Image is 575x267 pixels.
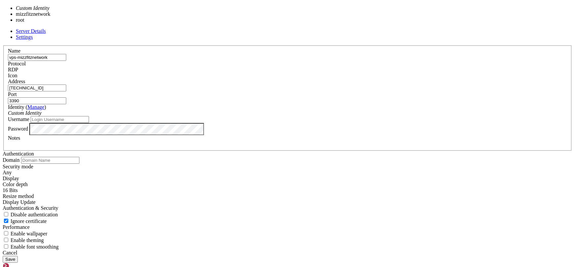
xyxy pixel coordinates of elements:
[3,244,59,250] label: If set to true, text will be rendered with smooth edges. Text over RDP is rendered with rough edg...
[16,28,46,34] a: Server Details
[3,151,34,157] label: Authentication
[3,133,490,139] x-row: : $ vncserver
[4,212,8,216] input: Disable authentication
[3,218,47,224] label: If set to true, the certificate returned by the server will be ignored, even if that certificate ...
[8,97,66,104] input: Port Number
[21,157,79,164] input: Domain Name
[8,126,28,132] label: Password
[8,135,20,141] label: Notes
[8,110,567,116] div: Custom Identity
[3,182,28,187] label: The color depth to request, in bits-per-pixel.
[3,164,33,169] label: Security mode
[3,151,490,157] x-row: Use xtigervncviewer -SecurityTypes VncAuth -passwd [SECURITY_DATA] :1 to connect to the VNC server.
[16,11,177,17] li: mizzfitznetwork
[8,110,42,116] i: Custom Identity
[3,26,490,32] x-row: * Support: [URL][DOMAIN_NAME]
[58,133,61,138] span: ~
[3,199,36,205] span: Display Update
[11,218,47,224] span: Ignore certificate
[8,116,29,122] label: Username
[3,224,30,230] label: Performance
[8,85,66,91] input: Host Name or IP
[8,48,20,54] label: Name
[4,244,8,249] input: Enable font smoothing
[3,193,34,199] label: Display Update channel added with RDP 8.1 to signal the server when the client display size has c...
[4,219,8,223] input: Ignore certificate
[8,67,567,73] div: RDP
[3,231,47,236] label: If set to true, enables rendering of the desktop wallpaper. By default, wallpaper will be disable...
[27,104,44,110] a: Manage
[8,73,17,78] label: Icon
[3,145,490,151] x-row: New Xtigervnc server '[DOMAIN_NAME]:1 (mizzfitznetwork)' on port 5901 for display :1.
[3,14,490,20] x-row: * Documentation: [URL][DOMAIN_NAME]
[3,109,490,115] x-row: 0 updates can be applied immediately.
[3,56,490,62] x-row: Usage of /: 28.5% of 98.31GB Users logged in: 2
[3,133,55,138] span: mizzfitznetwork@main
[3,256,18,263] button: Save
[16,5,49,11] i: Custom Identity
[3,163,55,168] span: mizzfitznetwork@main
[11,212,58,217] span: Disable authentication
[3,85,490,91] x-row: just raised the bar for easy, resilient and secure K8s cluster deployment.
[3,68,490,74] x-row: Swap usage: 0%
[3,176,19,181] label: Display
[3,80,490,85] x-row: * Strictly confined Kubernetes makes edge and IoT secure. Learn how MicroK8s
[31,116,89,123] input: Login Username
[3,187,18,193] span: 16 Bits
[3,62,490,68] x-row: Memory usage: 4% IPv4 address for eth0: [TECHNICAL_ID]
[4,231,8,235] input: Enable wallpaper
[3,212,58,217] label: If set to true, authentication will be disabled. Note that this refers to authentication that tak...
[3,20,490,26] x-row: * Management: [URL][DOMAIN_NAME]
[8,61,26,66] label: Protocol
[58,163,61,168] span: ~
[3,199,572,205] div: Display Update
[26,104,46,110] span: ( )
[3,250,572,256] div: Cancel
[11,231,47,236] span: Enable wallpaper
[69,162,72,168] div: (24, 27)
[3,97,490,103] x-row: [URL][DOMAIN_NAME]
[3,127,490,133] x-row: Last login: [DATE] from [TECHNICAL_ID]
[11,244,59,250] span: Enable font smoothing
[3,162,490,168] x-row: : $
[3,187,572,193] div: 16 Bits
[3,50,490,56] x-row: System load: 1.0 Processes: 185
[3,3,490,9] x-row: Welcome to Ubuntu 25.04 (GNU/Linux 6.14.0-29-generic x86_64)
[16,17,177,23] li: root
[3,38,490,44] x-row: System information as of [DATE]
[8,91,17,97] label: Port
[8,104,46,110] label: Identity
[3,205,58,211] label: Authentication & Security
[11,237,44,243] span: Enable theming
[4,238,8,242] input: Enable theming
[8,79,25,84] label: Address
[3,170,12,175] span: Any
[3,157,20,163] label: Domain
[3,170,572,176] div: Any
[8,67,18,72] span: RDP
[8,54,66,61] input: Server Name
[16,34,33,40] a: Settings
[3,237,44,243] label: If set to true, enables use of theming of windows and controls.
